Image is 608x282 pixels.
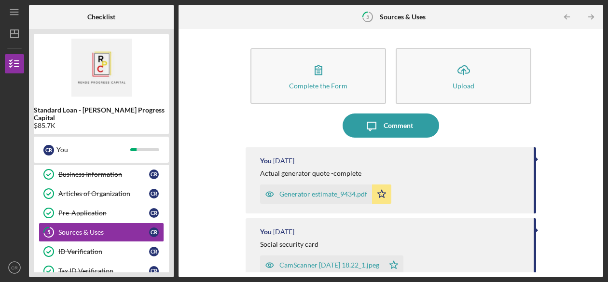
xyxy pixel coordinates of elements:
[273,228,294,236] time: 2025-09-03 22:38
[273,157,294,165] time: 2025-09-03 22:49
[39,203,164,223] a: Pre-ApplicationCR
[34,106,169,122] b: Standard Loan - [PERSON_NAME] Progress Capital
[260,157,272,165] div: You
[34,39,169,97] img: Product logo
[380,13,426,21] b: Sources & Uses
[39,165,164,184] a: Business InformationCR
[396,48,531,104] button: Upload
[58,228,149,236] div: Sources & Uses
[43,145,54,155] div: C R
[260,228,272,236] div: You
[39,242,164,261] a: ID VerificationCR
[11,265,18,270] text: CR
[260,240,318,248] div: Social security card
[384,113,413,138] div: Comment
[47,229,50,236] tspan: 5
[149,208,159,218] div: C R
[149,227,159,237] div: C R
[149,247,159,256] div: C R
[87,13,115,21] b: Checklist
[149,189,159,198] div: C R
[34,122,169,129] div: $85.7K
[289,82,347,89] div: Complete the Form
[260,255,403,275] button: CamScanner [DATE] 18.22_1.jpeg
[58,267,149,275] div: Tax ID Verification
[58,190,149,197] div: Articles of Organization
[58,209,149,217] div: Pre-Application
[250,48,386,104] button: Complete the Form
[58,170,149,178] div: Business Information
[58,248,149,255] div: ID Verification
[279,190,367,198] div: Generator estimate_9434.pdf
[39,261,164,281] a: Tax ID VerificationCR
[279,261,379,269] div: CamScanner [DATE] 18.22_1.jpeg
[149,266,159,276] div: C R
[39,223,164,242] a: 5Sources & UsesCR
[366,14,369,20] tspan: 5
[39,184,164,203] a: Articles of OrganizationCR
[5,258,24,277] button: CR
[343,113,439,138] button: Comment
[260,184,391,204] button: Generator estimate_9434.pdf
[453,82,474,89] div: Upload
[260,169,361,177] div: Actual generator quote -complete
[56,141,130,158] div: You
[149,169,159,179] div: C R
